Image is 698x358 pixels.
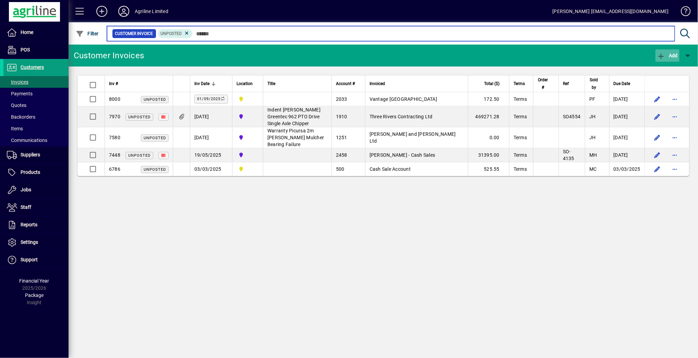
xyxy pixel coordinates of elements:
[652,111,663,122] button: Edit
[21,222,37,227] span: Reports
[336,96,347,102] span: 2033
[194,95,228,104] label: 01/09/2025
[3,24,69,41] a: Home
[21,187,31,192] span: Jobs
[237,113,259,120] span: Gore
[652,164,663,175] button: Edit
[514,80,525,87] span: Terms
[676,1,689,24] a: Knowledge Base
[144,136,166,140] span: Unposted
[370,152,435,158] span: [PERSON_NAME] - Cash Sales
[3,88,69,99] a: Payments
[609,92,645,106] td: [DATE]
[468,162,509,176] td: 525.55
[7,91,33,96] span: Payments
[589,76,605,91] div: Sold by
[20,278,49,284] span: Financial Year
[370,131,456,144] span: [PERSON_NAME] and [PERSON_NAME] Ltd
[21,204,31,210] span: Staff
[237,80,259,87] div: Location
[144,97,166,102] span: Unposted
[468,106,509,127] td: 469271.28
[514,96,527,102] span: Terms
[190,127,232,148] td: [DATE]
[670,132,681,143] button: More options
[267,80,327,87] div: Title
[109,166,120,172] span: 6786
[3,234,69,251] a: Settings
[76,31,99,36] span: Filter
[514,166,527,172] span: Terms
[514,114,527,119] span: Terms
[538,76,554,91] div: Order #
[3,216,69,234] a: Reports
[237,95,259,103] span: Dargaville
[609,106,645,127] td: [DATE]
[484,80,500,87] span: Total ($)
[7,138,47,143] span: Communications
[21,257,38,262] span: Support
[237,134,259,141] span: Gore
[267,80,275,87] span: Title
[336,80,355,87] span: Account #
[3,199,69,216] a: Staff
[3,251,69,268] a: Support
[194,80,228,87] div: Inv Date
[113,5,135,17] button: Profile
[7,103,26,108] span: Quotes
[25,293,44,298] span: Package
[3,164,69,181] a: Products
[563,80,581,87] div: Ref
[267,128,324,147] span: Warranty Picursa 2m [PERSON_NAME] Mulcher Bearing Failure
[194,80,209,87] span: Inv Date
[336,152,347,158] span: 2458
[109,80,169,87] div: Inv #
[609,148,645,162] td: [DATE]
[109,114,120,119] span: 7970
[21,239,38,245] span: Settings
[161,31,182,36] span: Unposted
[336,80,361,87] div: Account #
[657,53,678,58] span: Add
[109,152,120,158] span: 7448
[3,111,69,123] a: Backorders
[589,96,595,102] span: PF
[609,162,645,176] td: 03/03/2025
[115,30,153,37] span: Customer Invoice
[670,94,681,105] button: More options
[589,152,597,158] span: MH
[3,76,69,88] a: Invoices
[7,126,23,131] span: Items
[652,150,663,160] button: Edit
[74,27,100,40] button: Filter
[21,152,40,157] span: Suppliers
[190,162,232,176] td: 03/03/2025
[190,148,232,162] td: 19/05/2025
[370,80,464,87] div: Invoiced
[652,94,663,105] button: Edit
[370,114,433,119] span: Three Rivers Contracting Ltd
[7,79,28,85] span: Invoices
[370,96,437,102] span: Vantage [GEOGRAPHIC_DATA]
[190,106,232,127] td: [DATE]
[267,107,321,126] span: Indent [PERSON_NAME] Greentec 962 PTO Drive Single Axle Chipper
[614,80,641,87] div: Due Date
[336,114,347,119] span: 1910
[158,29,193,38] mat-chip: Customer Invoice Status: Unposted
[538,76,548,91] span: Order #
[135,6,168,17] div: Agriline Limited
[109,135,120,140] span: 7580
[563,114,581,119] span: SO4554
[670,111,681,122] button: More options
[336,135,347,140] span: 1251
[109,80,118,87] span: Inv #
[370,166,411,172] span: Cash Sale Account
[91,5,113,17] button: Add
[237,165,259,173] span: Dargaville
[3,99,69,111] a: Quotes
[472,80,506,87] div: Total ($)
[553,6,669,17] div: [PERSON_NAME] [EMAIL_ADDRESS][DOMAIN_NAME]
[21,29,33,35] span: Home
[655,49,679,62] button: Add
[670,164,681,175] button: More options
